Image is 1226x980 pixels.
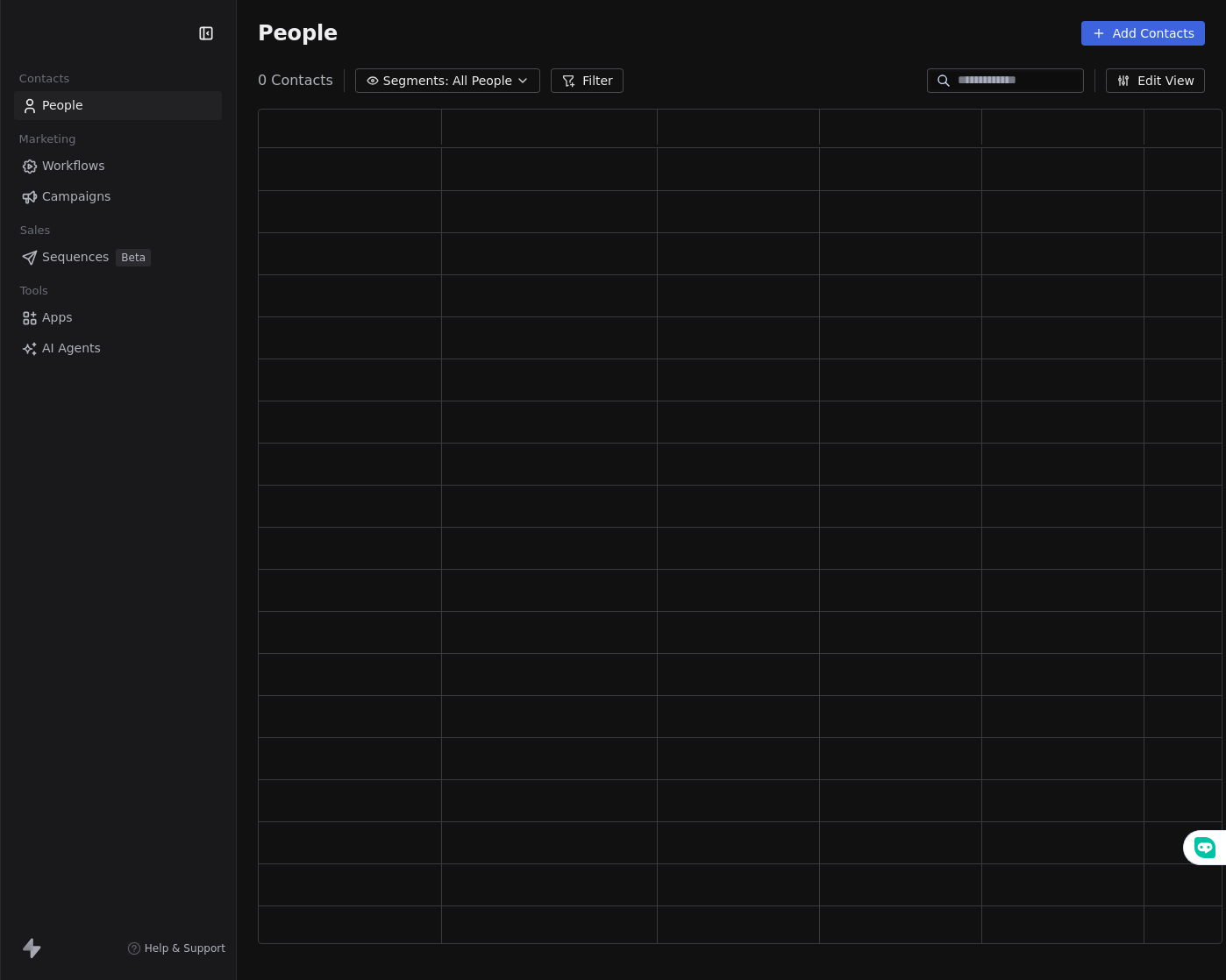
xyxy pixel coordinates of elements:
span: Beta [116,249,151,266]
button: Add Contacts [1081,21,1205,46]
span: Marketing [11,126,83,153]
a: Workflows [14,152,222,181]
span: Help & Support [145,941,225,955]
span: People [42,96,83,115]
span: AI Agents [42,339,101,358]
a: SequencesBeta [14,243,222,272]
span: People [258,20,338,46]
span: All People [453,72,512,90]
a: AI Agents [14,334,222,363]
span: Workflows [42,157,105,175]
span: Contacts [11,66,77,92]
a: Campaigns [14,182,222,211]
span: 0 Contacts [258,70,333,91]
a: People [14,91,222,120]
span: Sales [12,217,58,244]
a: Help & Support [127,941,225,955]
span: Sequences [42,248,109,266]
span: Campaigns [42,188,110,206]
span: Apps [42,309,73,327]
span: Tools [12,278,55,304]
span: Segments: [383,72,449,90]
button: Edit View [1106,68,1205,93]
a: Apps [14,303,222,332]
button: Filter [551,68,624,93]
